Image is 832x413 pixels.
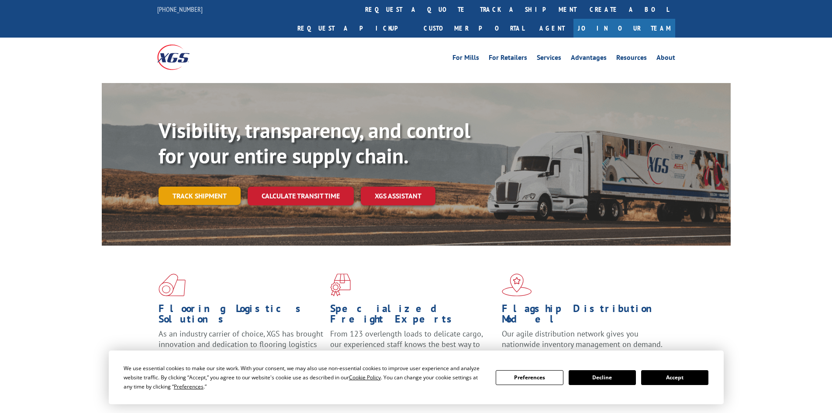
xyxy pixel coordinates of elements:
a: Join Our Team [573,19,675,38]
span: Preferences [174,383,204,390]
h1: Specialized Freight Experts [330,303,495,329]
a: Calculate transit time [248,187,354,205]
a: [PHONE_NUMBER] [157,5,203,14]
button: Decline [569,370,636,385]
a: Advantages [571,54,607,64]
div: Cookie Consent Prompt [109,351,724,404]
div: We use essential cookies to make our site work. With your consent, we may also use non-essential ... [124,364,485,391]
h1: Flagship Distribution Model [502,303,667,329]
a: About [656,54,675,64]
span: Our agile distribution network gives you nationwide inventory management on demand. [502,329,663,349]
a: Customer Portal [417,19,531,38]
button: Accept [641,370,708,385]
b: Visibility, transparency, and control for your entire supply chain. [159,117,470,169]
h1: Flooring Logistics Solutions [159,303,324,329]
a: Track shipment [159,187,241,205]
a: Agent [531,19,573,38]
a: Request a pickup [291,19,417,38]
span: Cookie Policy [349,374,381,381]
a: XGS ASSISTANT [361,187,435,205]
img: xgs-icon-total-supply-chain-intelligence-red [159,274,186,296]
a: Services [537,54,561,64]
a: Resources [616,54,647,64]
img: xgs-icon-flagship-distribution-model-red [502,274,532,296]
a: For Mills [452,54,479,64]
button: Preferences [496,370,563,385]
a: For Retailers [489,54,527,64]
p: From 123 overlength loads to delicate cargo, our experienced staff knows the best way to move you... [330,329,495,368]
span: As an industry carrier of choice, XGS has brought innovation and dedication to flooring logistics... [159,329,323,360]
img: xgs-icon-focused-on-flooring-red [330,274,351,296]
